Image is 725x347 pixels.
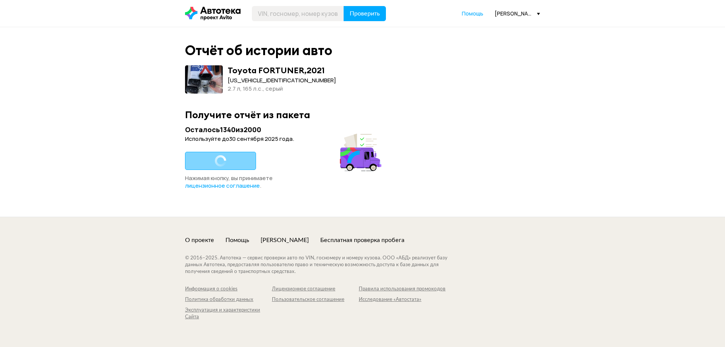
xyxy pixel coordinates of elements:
input: VIN, госномер, номер кузова [252,6,344,21]
a: Бесплатная проверка пробега [320,236,404,244]
button: Проверить [344,6,386,21]
a: Информация о cookies [185,286,272,293]
div: 2.7 л, 165 л.c., серый [228,85,336,93]
div: © 2016– 2025 . Автотека — сервис проверки авто по VIN, госномеру и номеру кузова. ООО «АБД» реали... [185,255,463,275]
a: Лицензионное соглашение [272,286,359,293]
a: О проекте [185,236,214,244]
div: Toyota FORTUNER , 2021 [228,65,325,75]
a: Эксплуатация и характеристики Сайта [185,307,272,321]
a: Политика обработки данных [185,296,272,303]
a: Правила использования промокодов [359,286,446,293]
div: Получите отчёт из пакета [185,109,540,120]
span: Проверить [350,11,380,17]
div: Используйте до 30 сентября 2025 года . [185,135,384,143]
a: Пользовательское соглашение [272,296,359,303]
a: Исследование «Автостата» [359,296,446,303]
div: [PERSON_NAME][EMAIL_ADDRESS][DOMAIN_NAME] [495,10,540,17]
a: лицензионное соглашение [185,182,260,190]
a: Помощь [225,236,249,244]
div: Осталось 1340 из 2000 [185,125,384,134]
a: [PERSON_NAME] [261,236,309,244]
div: [US_VEHICLE_IDENTIFICATION_NUMBER] [228,76,336,85]
div: Отчёт об истории авто [185,42,332,59]
span: Нажимая кнопку, вы принимаете . [185,174,273,190]
a: Помощь [462,10,483,17]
